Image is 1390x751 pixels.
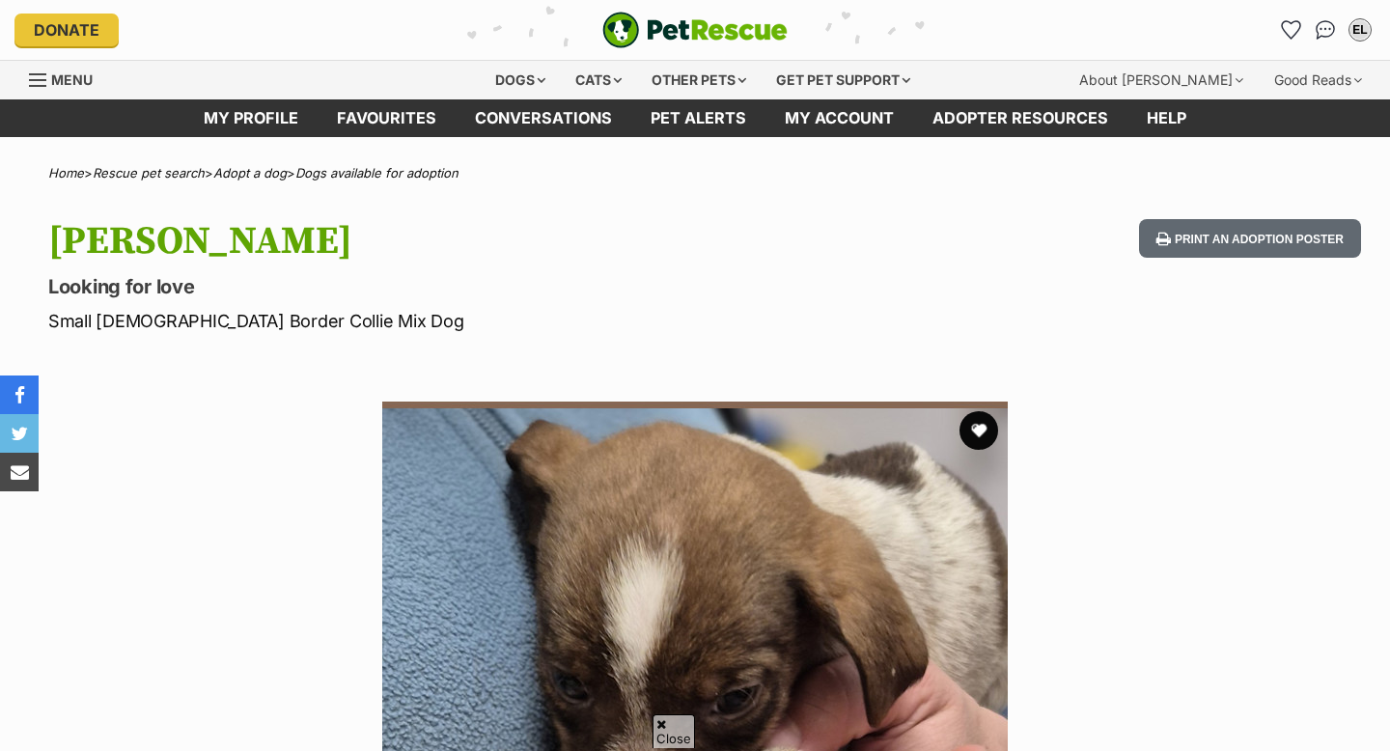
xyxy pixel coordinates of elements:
button: Print an adoption poster [1139,219,1361,259]
span: Close [653,714,695,748]
button: My account [1345,14,1376,45]
a: Rescue pet search [93,165,205,181]
div: Other pets [638,61,760,99]
a: Favourites [1275,14,1306,45]
div: Cats [562,61,635,99]
a: My profile [184,99,318,137]
p: Looking for love [48,273,848,300]
div: EL [1350,20,1370,40]
a: PetRescue [602,12,788,48]
img: chat-41dd97257d64d25036548639549fe6c8038ab92f7586957e7f3b1b290dea8141.svg [1316,20,1336,40]
button: favourite [959,411,998,450]
a: Pet alerts [631,99,765,137]
a: Donate [14,14,119,46]
div: Dogs [482,61,559,99]
img: logo-e224e6f780fb5917bec1dbf3a21bbac754714ae5b6737aabdf751b685950b380.svg [602,12,788,48]
span: Menu [51,71,93,88]
a: My account [765,99,913,137]
a: Menu [29,61,106,96]
p: Small [DEMOGRAPHIC_DATA] Border Collie Mix Dog [48,308,848,334]
a: Adopter resources [913,99,1127,137]
div: Get pet support [763,61,924,99]
a: Adopt a dog [213,165,287,181]
a: Help [1127,99,1206,137]
a: conversations [456,99,631,137]
a: Dogs available for adoption [295,165,459,181]
ul: Account quick links [1275,14,1376,45]
a: Home [48,165,84,181]
a: Favourites [318,99,456,137]
div: Good Reads [1261,61,1376,99]
h1: [PERSON_NAME] [48,219,848,264]
div: About [PERSON_NAME] [1066,61,1257,99]
a: Conversations [1310,14,1341,45]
